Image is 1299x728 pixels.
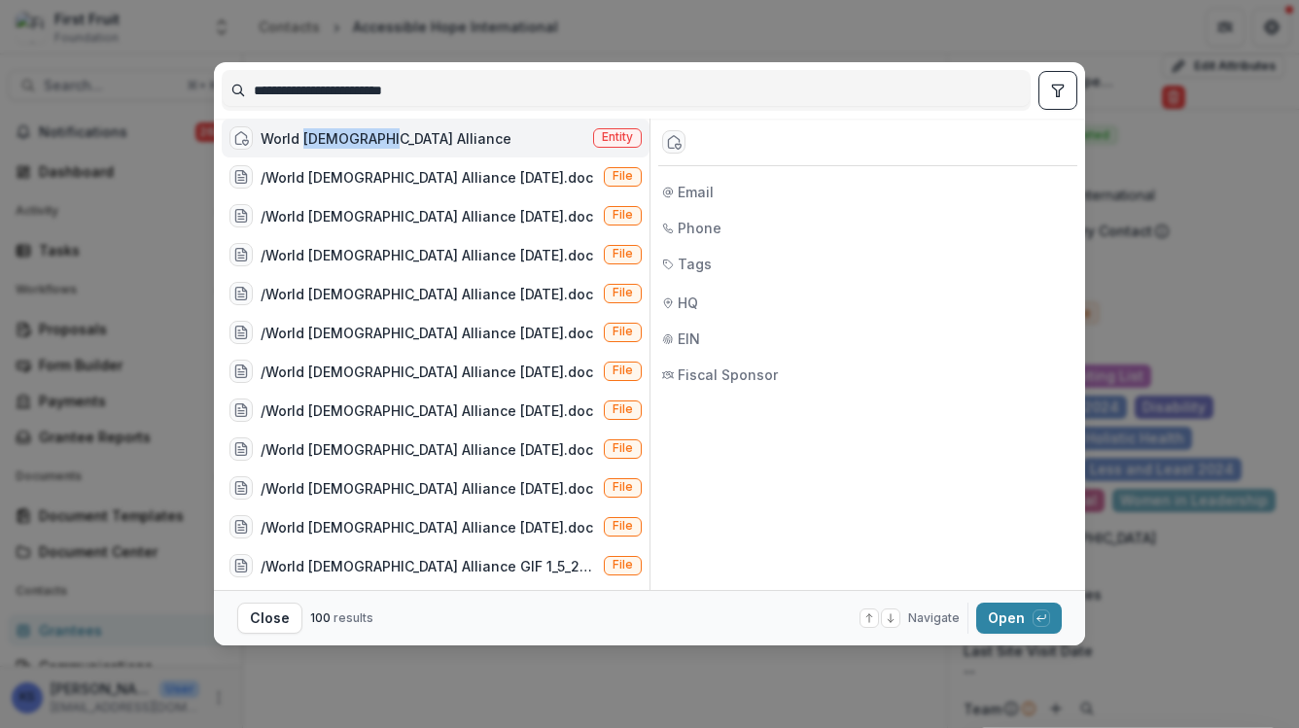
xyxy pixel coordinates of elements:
div: /World [DEMOGRAPHIC_DATA] Alliance [DATE].doc [261,400,593,421]
div: /World [DEMOGRAPHIC_DATA] Alliance [DATE].doc [261,206,593,226]
span: File [613,325,633,338]
div: World [DEMOGRAPHIC_DATA] Alliance [261,128,511,149]
span: File [613,441,633,455]
div: /World [DEMOGRAPHIC_DATA] Alliance [DATE].doc [261,362,593,382]
span: File [613,480,633,494]
button: Open [976,603,1062,634]
button: toggle filters [1038,71,1077,110]
div: /World [DEMOGRAPHIC_DATA] Alliance [DATE].doc [261,284,593,304]
span: Navigate [908,609,960,627]
span: File [613,364,633,377]
span: Email [678,182,714,202]
span: HQ [678,293,698,313]
div: /World [DEMOGRAPHIC_DATA] Alliance [DATE].doc [261,167,593,188]
span: 100 [310,610,331,625]
span: File [613,519,633,533]
span: Tags [678,254,712,274]
div: /World [DEMOGRAPHIC_DATA] Alliance GIF 1_5_2015.doc [261,556,596,576]
div: /World [DEMOGRAPHIC_DATA] Alliance [DATE].doc [261,478,593,499]
span: Entity [602,130,633,144]
div: /World [DEMOGRAPHIC_DATA] Alliance [DATE].doc [261,245,593,265]
span: Phone [678,218,721,238]
span: Fiscal Sponsor [678,364,778,385]
div: /World [DEMOGRAPHIC_DATA] Alliance [DATE].doc [261,323,593,343]
span: File [613,402,633,416]
span: EIN [678,329,700,349]
span: File [613,169,633,183]
span: results [334,610,373,625]
span: File [613,558,633,572]
span: File [613,208,633,222]
div: /World [DEMOGRAPHIC_DATA] Alliance [DATE].doc [261,517,593,537]
button: Close [237,603,302,634]
div: /World [DEMOGRAPHIC_DATA] Alliance [DATE].doc [261,439,593,460]
span: File [613,286,633,299]
span: File [613,247,633,260]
